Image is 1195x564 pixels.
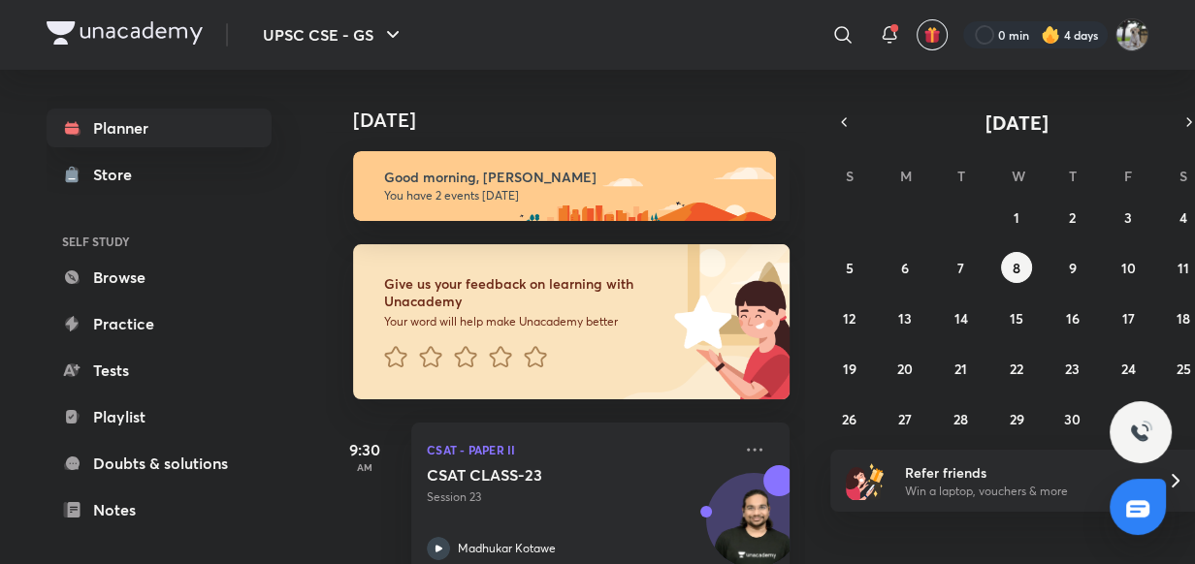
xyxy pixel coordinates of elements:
[1178,259,1189,277] abbr: October 11, 2025
[47,351,272,390] a: Tests
[834,302,865,333] button: October 12, 2025
[905,483,1144,500] p: Win a laptop, vouchers & more
[834,353,865,384] button: October 19, 2025
[946,252,977,283] button: October 7, 2025
[47,304,272,343] a: Practice
[47,21,203,45] img: Company Logo
[1124,167,1132,185] abbr: Friday
[326,438,404,461] h5: 9:30
[957,259,964,277] abbr: October 7, 2025
[889,302,920,333] button: October 13, 2025
[427,465,668,485] h5: CSAT CLASS-23
[1113,252,1144,283] button: October 10, 2025
[953,410,968,428] abbr: October 28, 2025
[946,302,977,333] button: October 14, 2025
[1013,259,1020,277] abbr: October 8, 2025
[1120,259,1135,277] abbr: October 10, 2025
[901,259,909,277] abbr: October 6, 2025
[47,155,272,194] a: Store
[1010,309,1023,328] abbr: October 15, 2025
[957,167,965,185] abbr: Tuesday
[898,410,912,428] abbr: October 27, 2025
[1001,353,1032,384] button: October 22, 2025
[1056,252,1087,283] button: October 9, 2025
[1120,360,1135,378] abbr: October 24, 2025
[1041,25,1060,45] img: streak
[1001,302,1032,333] button: October 15, 2025
[834,403,865,434] button: October 26, 2025
[1113,403,1144,434] button: October 31, 2025
[353,151,776,221] img: morning
[1056,353,1087,384] button: October 23, 2025
[1009,410,1023,428] abbr: October 29, 2025
[985,110,1049,136] span: [DATE]
[1065,309,1079,328] abbr: October 16, 2025
[1001,403,1032,434] button: October 29, 2025
[1056,403,1087,434] button: October 30, 2025
[905,462,1144,483] h6: Refer friends
[1177,360,1191,378] abbr: October 25, 2025
[1113,202,1144,233] button: October 3, 2025
[857,109,1176,136] button: [DATE]
[1064,410,1081,428] abbr: October 30, 2025
[889,403,920,434] button: October 27, 2025
[923,26,941,44] img: avatar
[427,438,731,461] p: CSAT - Paper II
[1065,360,1080,378] abbr: October 23, 2025
[384,188,759,204] p: You have 2 events [DATE]
[846,167,854,185] abbr: Sunday
[1121,309,1134,328] abbr: October 17, 2025
[1069,208,1076,227] abbr: October 2, 2025
[47,225,272,258] h6: SELF STUDY
[1014,208,1019,227] abbr: October 1, 2025
[1113,302,1144,333] button: October 17, 2025
[1068,167,1076,185] abbr: Thursday
[954,309,968,328] abbr: October 14, 2025
[889,353,920,384] button: October 20, 2025
[946,403,977,434] button: October 28, 2025
[353,109,809,132] h4: [DATE]
[954,360,967,378] abbr: October 21, 2025
[47,490,272,529] a: Notes
[889,252,920,283] button: October 6, 2025
[1001,202,1032,233] button: October 1, 2025
[326,461,404,473] p: AM
[1113,353,1144,384] button: October 24, 2025
[1056,302,1087,333] button: October 16, 2025
[47,444,272,483] a: Doubts & solutions
[1012,167,1025,185] abbr: Wednesday
[917,19,948,50] button: avatar
[1115,18,1148,51] img: Anjali Ror
[897,360,913,378] abbr: October 20, 2025
[1179,167,1187,185] abbr: Saturday
[1001,252,1032,283] button: October 8, 2025
[946,353,977,384] button: October 21, 2025
[1129,421,1152,444] img: ttu
[1177,309,1190,328] abbr: October 18, 2025
[834,252,865,283] button: October 5, 2025
[608,244,790,399] img: feedback_image
[843,309,856,328] abbr: October 12, 2025
[47,109,272,147] a: Planner
[384,275,667,310] h6: Give us your feedback on learning with Unacademy
[1056,202,1087,233] button: October 2, 2025
[47,397,272,436] a: Playlist
[458,540,556,557] p: Madhukar Kotawe
[1124,208,1132,227] abbr: October 3, 2025
[1179,208,1187,227] abbr: October 4, 2025
[900,167,912,185] abbr: Monday
[846,461,885,500] img: referral
[384,169,759,186] h6: Good morning, [PERSON_NAME]
[1010,360,1023,378] abbr: October 22, 2025
[384,314,667,329] p: Your word will help make Unacademy better
[846,259,854,277] abbr: October 5, 2025
[427,488,731,506] p: Session 23
[93,163,144,186] div: Store
[251,16,416,54] button: UPSC CSE - GS
[842,410,856,428] abbr: October 26, 2025
[47,21,203,49] a: Company Logo
[843,360,856,378] abbr: October 19, 2025
[898,309,912,328] abbr: October 13, 2025
[1068,259,1076,277] abbr: October 9, 2025
[47,258,272,297] a: Browse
